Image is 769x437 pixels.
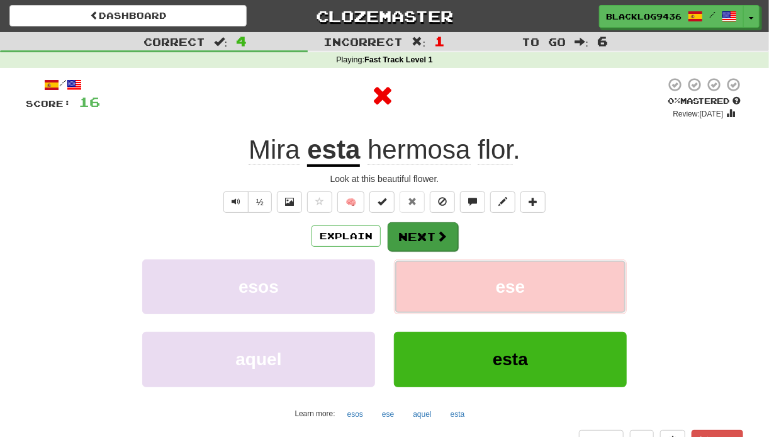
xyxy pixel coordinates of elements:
[496,277,525,297] span: ese
[26,77,100,93] div: /
[142,259,375,314] button: esos
[307,135,360,167] u: esta
[406,405,438,424] button: aquel
[493,349,528,369] span: esta
[312,225,381,247] button: Explain
[444,405,472,424] button: esta
[369,191,395,213] button: Set this sentence to 100% Mastered (alt+m)
[295,409,335,418] small: Learn more:
[490,191,515,213] button: Edit sentence (alt+d)
[434,33,445,48] span: 1
[360,135,520,165] span: .
[599,5,744,28] a: BlackLog9436 /
[277,191,302,213] button: Show image (alt+x)
[79,94,100,110] span: 16
[307,191,332,213] button: Favorite sentence (alt+f)
[400,191,425,213] button: Reset to 0% Mastered (alt+r)
[478,135,513,165] span: flor
[368,135,470,165] span: hermosa
[394,259,627,314] button: ese
[337,191,364,213] button: 🧠
[575,37,589,47] span: :
[221,191,272,213] div: Text-to-speech controls
[606,11,682,22] span: BlackLog9436
[214,37,228,47] span: :
[665,96,743,107] div: Mastered
[249,135,300,165] span: Mira
[388,222,458,251] button: Next
[668,96,680,106] span: 0 %
[324,35,403,48] span: Incorrect
[673,110,724,118] small: Review: [DATE]
[364,55,433,64] strong: Fast Track Level 1
[142,332,375,387] button: aquel
[597,33,608,48] span: 6
[520,191,546,213] button: Add to collection (alt+a)
[375,405,401,424] button: ese
[709,10,716,19] span: /
[340,405,370,424] button: esos
[394,332,627,387] button: esta
[239,277,279,297] span: esos
[412,37,426,47] span: :
[236,33,247,48] span: 4
[460,191,485,213] button: Discuss sentence (alt+u)
[26,173,743,185] div: Look at this beautiful flower.
[26,98,71,109] span: Score:
[223,191,249,213] button: Play sentence audio (ctl+space)
[235,349,281,369] span: aquel
[143,35,205,48] span: Correct
[9,5,247,26] a: Dashboard
[430,191,455,213] button: Ignore sentence (alt+i)
[266,5,503,27] a: Clozemaster
[248,191,272,213] button: ½
[522,35,566,48] span: To go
